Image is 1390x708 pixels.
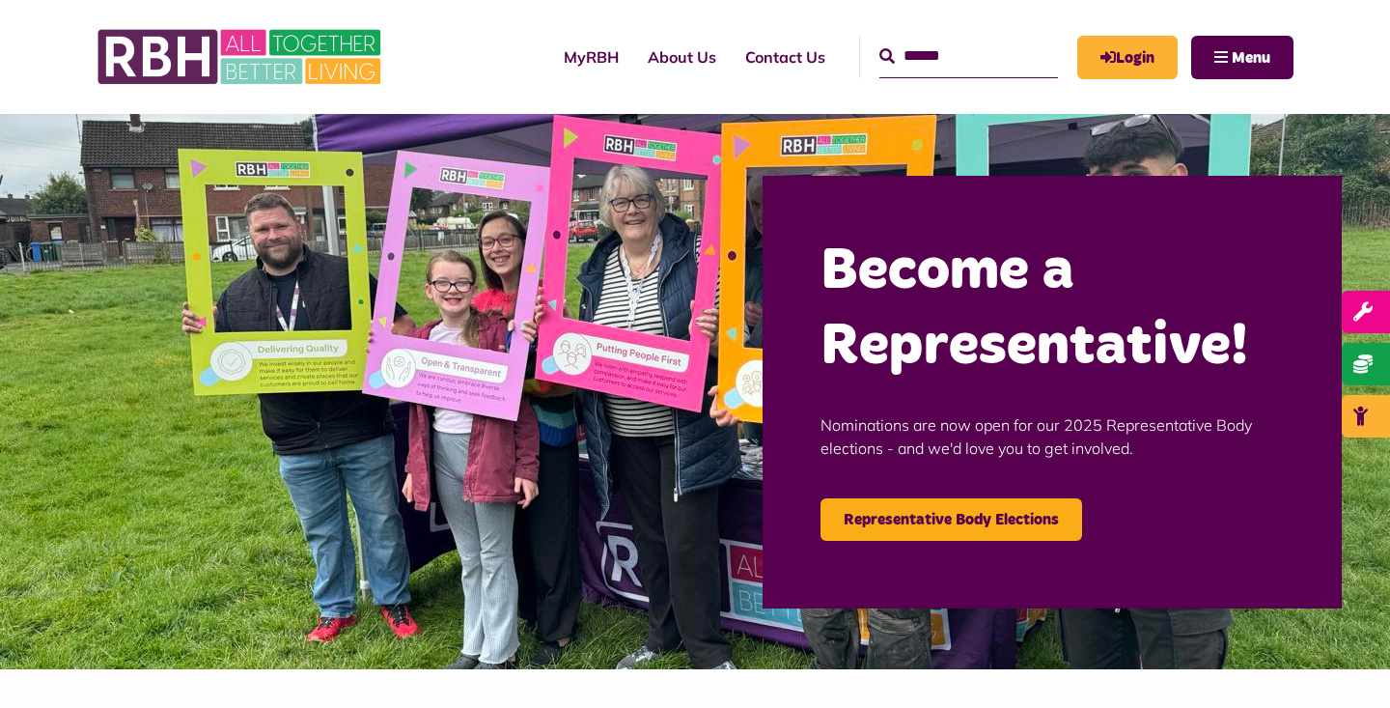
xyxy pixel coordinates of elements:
[820,384,1284,489] p: Nominations are now open for our 2025 Representative Body elections - and we'd love you to get in...
[820,498,1082,541] a: Representative Body Elections
[1077,36,1178,79] a: MyRBH
[1232,50,1270,66] span: Menu
[1191,36,1293,79] button: Navigation
[549,31,633,83] a: MyRBH
[731,31,840,83] a: Contact Us
[633,31,731,83] a: About Us
[97,19,386,95] img: RBH
[820,234,1284,384] h2: Become a Representative!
